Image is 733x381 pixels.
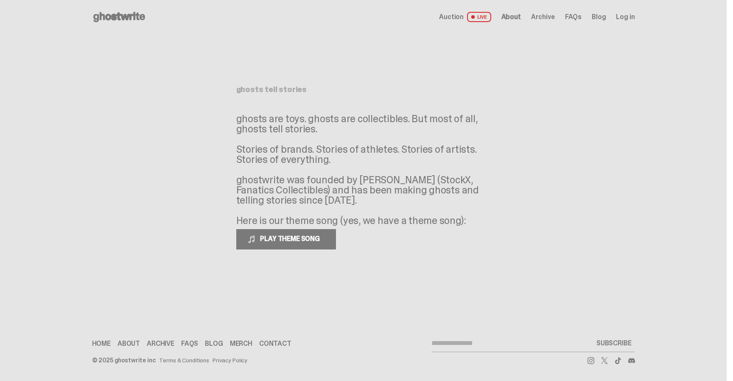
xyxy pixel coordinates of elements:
[118,340,140,347] a: About
[592,14,606,20] a: Blog
[236,86,491,93] h1: ghosts tell stories
[531,14,555,20] a: Archive
[147,340,174,347] a: Archive
[501,14,521,20] a: About
[205,340,223,347] a: Blog
[181,340,198,347] a: FAQs
[467,12,491,22] span: LIVE
[92,340,111,347] a: Home
[565,14,582,20] a: FAQs
[236,114,491,226] p: ghosts are toys. ghosts are collectibles. But most of all, ghosts tell stories. Stories of brands...
[257,234,325,243] span: PLAY THEME SONG
[159,357,209,363] a: Terms & Conditions
[230,340,252,347] a: Merch
[593,335,635,352] button: SUBSCRIBE
[439,12,491,22] a: Auction LIVE
[259,340,291,347] a: Contact
[616,14,635,20] a: Log in
[439,14,464,20] span: Auction
[213,357,247,363] a: Privacy Policy
[236,229,336,249] button: PLAY THEME SONG
[92,357,156,363] div: © 2025 ghostwrite inc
